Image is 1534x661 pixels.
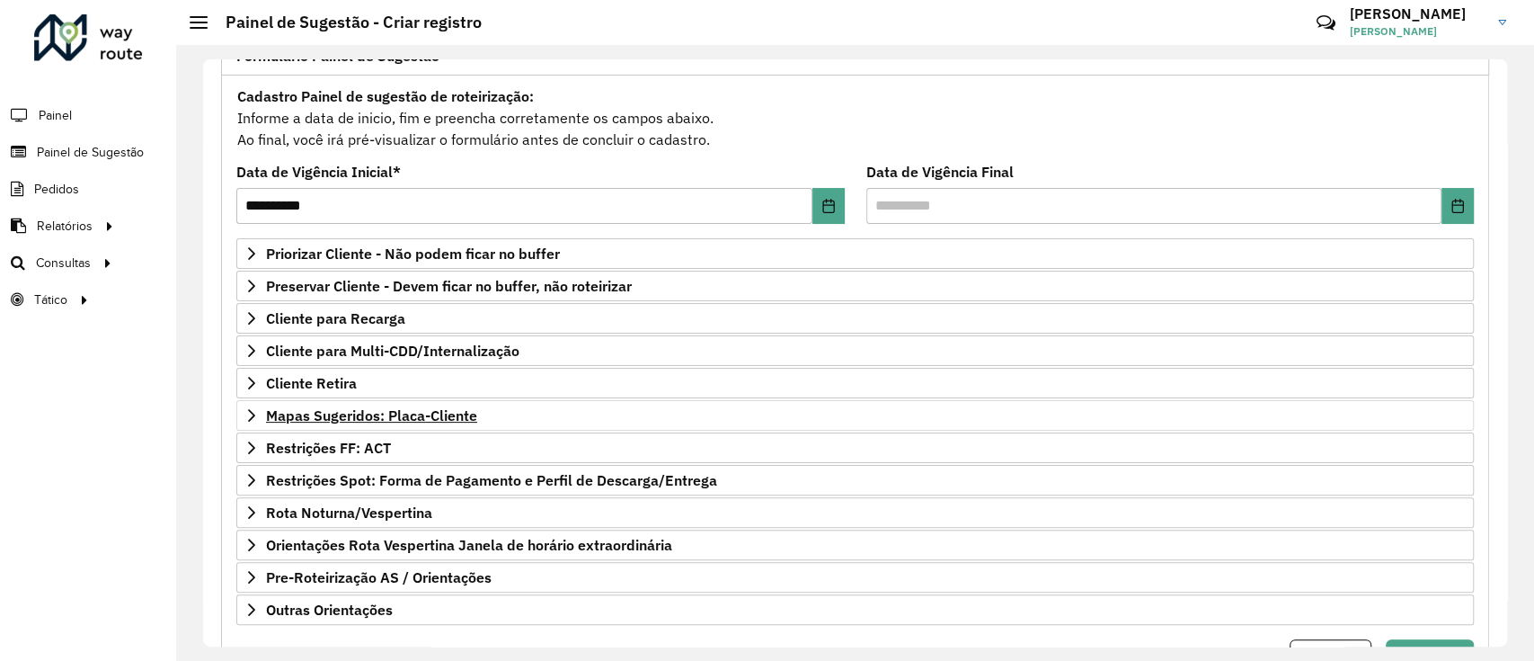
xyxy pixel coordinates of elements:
span: Orientações Rota Vespertina Janela de horário extraordinária [266,538,672,552]
a: Pre-Roteirização AS / Orientações [236,562,1474,593]
h3: [PERSON_NAME] [1350,5,1485,22]
span: Cliente Retira [266,376,357,390]
span: Mapas Sugeridos: Placa-Cliente [266,408,477,423]
h2: Painel de Sugestão - Criar registro [208,13,482,32]
div: Informe a data de inicio, fim e preencha corretamente os campos abaixo. Ao final, você irá pré-vi... [236,85,1474,151]
button: Choose Date [1441,188,1474,224]
a: Cliente para Recarga [236,303,1474,334]
a: Restrições Spot: Forma de Pagamento e Perfil de Descarga/Entrega [236,465,1474,496]
span: Cliente para Multi-CDD/Internalização [266,344,519,358]
span: Outras Orientações [266,603,393,617]
a: Orientações Rota Vespertina Janela de horário extraordinária [236,530,1474,560]
a: Preservar Cliente - Devem ficar no buffer, não roteirizar [236,271,1474,301]
a: Cliente para Multi-CDD/Internalização [236,335,1474,366]
label: Data de Vigência Final [866,161,1014,183]
span: Restrições Spot: Forma de Pagamento e Perfil de Descarga/Entrega [266,473,717,487]
label: Data de Vigência Inicial [236,161,401,183]
strong: Cadastro Painel de sugestão de roteirização: [237,87,534,105]
a: Cliente Retira [236,368,1474,398]
span: Pre-Roteirização AS / Orientações [266,570,492,585]
a: Contato Rápido [1307,4,1345,42]
span: Restrições FF: ACT [266,441,391,455]
span: Priorizar Cliente - Não podem ficar no buffer [266,246,560,261]
a: Restrições FF: ACT [236,433,1474,463]
a: Outras Orientações [236,594,1474,625]
span: Relatórios [37,217,93,236]
a: Rota Noturna/Vespertina [236,497,1474,528]
span: Consultas [36,254,91,272]
a: Priorizar Cliente - Não podem ficar no buffer [236,238,1474,269]
span: Rota Noturna/Vespertina [266,505,432,520]
span: Painel [39,106,72,125]
span: Pedidos [34,180,79,199]
span: Cliente para Recarga [266,311,405,326]
a: Mapas Sugeridos: Placa-Cliente [236,400,1474,431]
span: Preservar Cliente - Devem ficar no buffer, não roteirizar [266,279,632,293]
span: Formulário Painel de Sugestão [236,49,439,63]
span: [PERSON_NAME] [1350,23,1485,40]
button: Choose Date [812,188,845,224]
span: Painel de Sugestão [37,143,144,162]
span: Tático [34,290,67,309]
